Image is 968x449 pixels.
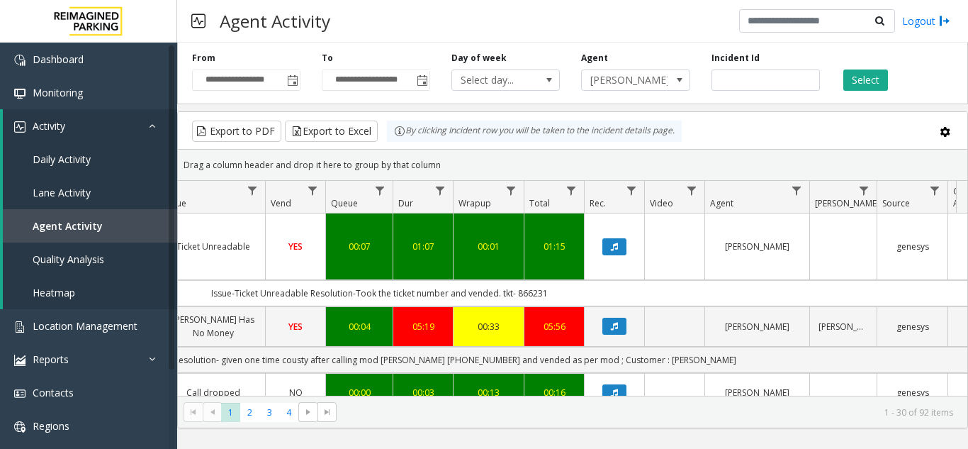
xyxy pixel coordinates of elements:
span: Vend [271,197,291,209]
span: Reports [33,353,69,366]
a: Parker Filter Menu [855,181,874,200]
div: By clicking Incident row you will be taken to the incident details page. [387,121,682,142]
span: Go to the next page [298,402,317,422]
span: Monitoring [33,86,83,99]
span: Location Management [33,319,137,333]
span: YES [288,321,303,333]
span: Agent Activity [33,219,103,233]
a: genesys [886,240,939,253]
a: Issue Filter Menu [243,181,262,200]
span: Agent [710,197,733,209]
a: Agent Filter Menu [787,181,806,200]
span: Page 2 [240,403,259,422]
span: Page 3 [260,403,279,422]
label: From [192,52,215,65]
span: Go to the next page [303,406,314,418]
kendo-pager-info: 1 - 30 of 92 items [345,406,953,418]
a: Vend Filter Menu [303,181,322,200]
a: Ticket Unreadable [169,240,257,253]
a: 05:56 [533,320,575,333]
span: Dashboard [33,52,84,66]
span: Go to the last page [322,406,333,418]
a: Agent Activity [3,209,177,243]
button: Export to PDF [192,121,281,142]
img: 'icon' [14,55,26,66]
a: 00:03 [402,386,444,399]
a: Logout [902,13,950,28]
span: Toggle popup [414,70,429,90]
label: Day of week [451,52,507,65]
span: [PERSON_NAME] [582,70,668,90]
span: [PERSON_NAME] [815,197,879,209]
a: [PERSON_NAME] [714,386,801,399]
a: 00:01 [462,240,515,253]
label: Agent [581,52,608,65]
img: 'icon' [14,321,26,333]
span: NO [289,387,303,399]
a: [PERSON_NAME] [714,320,801,333]
span: Activity [33,119,65,133]
a: Video Filter Menu [682,181,702,200]
button: Select [843,70,888,91]
a: 00:16 [533,386,575,399]
span: Dur [398,197,413,209]
a: Queue Filter Menu [371,181,390,200]
div: Data table [178,181,967,396]
a: Quality Analysis [3,243,177,276]
span: Page 4 [279,403,298,422]
a: 00:33 [462,320,515,333]
a: Daily Activity [3,143,177,176]
a: 01:15 [533,240,575,253]
a: [PERSON_NAME] [818,320,868,333]
a: YES [274,320,317,333]
a: Total Filter Menu [562,181,581,200]
label: To [322,52,333,65]
a: 00:13 [462,386,515,399]
a: [PERSON_NAME] [714,240,801,253]
span: Video [650,197,673,209]
span: Queue [331,197,358,209]
span: Contacts [33,386,74,399]
img: pageIcon [191,4,206,38]
a: Call dropped [169,386,257,399]
img: infoIcon.svg [394,126,405,137]
img: logout [939,13,950,28]
a: Heatmap [3,276,177,309]
a: Lane Activity [3,176,177,209]
span: Page 1 [221,403,240,422]
img: 'icon' [14,388,26,399]
a: genesys [886,320,939,333]
img: 'icon' [14,421,26,433]
a: [PERSON_NAME] Has No Money [169,313,257,340]
a: 00:04 [334,320,384,333]
h3: Agent Activity [213,4,337,38]
div: Drag a column header and drop it here to group by that column [178,153,967,177]
span: Regions [33,419,69,433]
a: YES [274,240,317,253]
span: Rec. [590,197,606,209]
img: 'icon' [14,355,26,366]
span: Lane Activity [33,186,91,199]
a: NO [274,386,317,399]
span: Quality Analysis [33,253,104,266]
a: 00:07 [334,240,384,253]
a: genesys [886,386,939,399]
a: Rec. Filter Menu [622,181,641,200]
span: Heatmap [33,286,75,299]
span: Daily Activity [33,153,91,166]
img: 'icon' [14,88,26,99]
a: 05:19 [402,320,444,333]
a: Source Filter Menu [925,181,945,200]
span: Wrapup [458,197,491,209]
span: Go to the last page [317,402,337,422]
